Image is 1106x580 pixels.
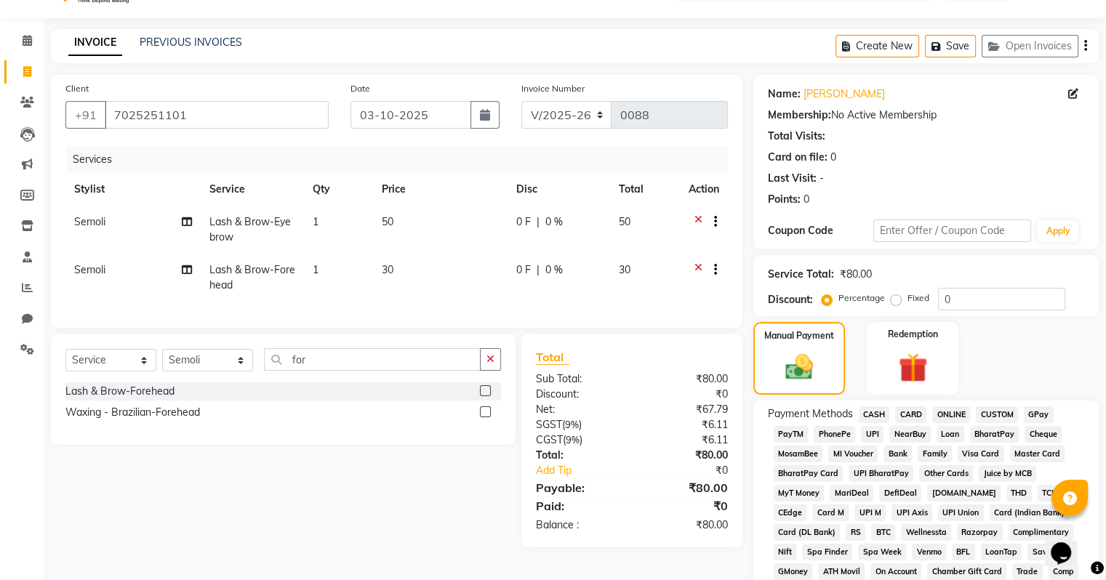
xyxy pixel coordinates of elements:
[958,446,1004,462] span: Visa Card
[1006,485,1032,502] span: THD
[566,434,580,446] span: 9%
[632,517,739,533] div: ₹80.00
[140,36,242,49] a: PREVIOUS INVOICES
[982,35,1078,57] button: Open Invoices
[68,30,122,56] a: INVOICE
[350,82,370,95] label: Date
[927,485,1001,502] span: [DOMAIN_NAME]
[536,350,569,365] span: Total
[1037,220,1078,242] button: Apply
[907,291,929,305] label: Fixed
[774,446,823,462] span: MosamBee
[65,384,175,399] div: Lash & Brow-Forehead
[854,504,886,521] span: UPI M
[932,406,970,423] span: ONLINE
[545,214,563,230] span: 0 %
[74,215,105,228] span: Semoli
[313,215,318,228] span: 1
[1009,524,1074,541] span: Complimentary
[1024,406,1054,423] span: GPay
[774,563,813,580] span: GMoney
[537,214,540,230] span: |
[768,223,873,238] div: Coupon Code
[925,35,976,57] button: Save
[1025,426,1062,443] span: Cheque
[927,563,1006,580] span: Chamber Gift Card
[610,173,680,206] th: Total
[901,524,951,541] span: Wellnessta
[304,173,373,206] th: Qty
[632,417,739,432] div: ₹6.11
[764,329,834,342] label: Manual Payment
[536,418,562,431] span: SGST
[65,173,201,206] th: Stylist
[632,402,739,417] div: ₹67.79
[774,485,825,502] span: MyT Money
[65,405,200,420] div: Waxing - Brazilian-Forehead
[1012,563,1043,580] span: Trade
[937,426,964,443] span: Loan
[382,263,393,276] span: 30
[313,263,318,276] span: 1
[632,479,739,496] div: ₹80.00
[649,463,738,478] div: ₹0
[209,263,295,291] span: Lash & Brow-Forehead
[545,262,563,278] span: 0 %
[774,504,807,521] span: CEdge
[264,348,481,371] input: Search or Scan
[870,563,921,580] span: On Account
[516,262,531,278] span: 0 F
[525,417,632,432] div: ( )
[632,387,739,402] div: ₹0
[891,504,932,521] span: UPI Axis
[820,171,824,186] div: -
[814,426,855,443] span: PhonePe
[680,173,728,206] th: Action
[990,504,1070,521] span: Card (Indian Bank)
[619,263,630,276] span: 30
[919,465,973,482] span: Other Cards
[768,406,853,422] span: Payment Methods
[201,173,304,206] th: Service
[774,426,809,443] span: PayTM
[768,129,825,144] div: Total Visits:
[74,263,105,276] span: Semoli
[525,463,649,478] a: Add Tip
[373,173,508,206] th: Price
[802,544,852,560] span: Spa Finder
[830,150,836,165] div: 0
[1010,446,1065,462] span: Master Card
[632,432,739,448] div: ₹6.11
[1045,522,1091,565] iframe: chat widget
[838,291,885,305] label: Percentage
[970,426,1019,443] span: BharatPay
[525,517,632,533] div: Balance :
[632,497,739,515] div: ₹0
[835,35,919,57] button: Create New
[981,544,1022,560] span: LoanTap
[871,524,895,541] span: BTC
[1049,563,1079,580] span: Comp
[858,544,906,560] span: Spa Week
[382,215,393,228] span: 50
[1027,544,1064,560] span: SaveIN
[883,446,912,462] span: Bank
[521,82,585,95] label: Invoice Number
[65,101,106,129] button: +91
[777,351,822,383] img: _cash.svg
[889,426,931,443] span: NearBuy
[952,544,975,560] span: BFL
[888,328,938,341] label: Redemption
[508,173,610,206] th: Disc
[828,446,878,462] span: MI Voucher
[774,465,843,482] span: BharatPay Card
[976,406,1018,423] span: CUSTOM
[879,485,921,502] span: DefiDeal
[537,262,540,278] span: |
[938,504,984,521] span: UPI Union
[768,108,831,123] div: Membership:
[846,524,865,541] span: RS
[918,446,952,462] span: Family
[812,504,849,521] span: Card M
[516,214,531,230] span: 0 F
